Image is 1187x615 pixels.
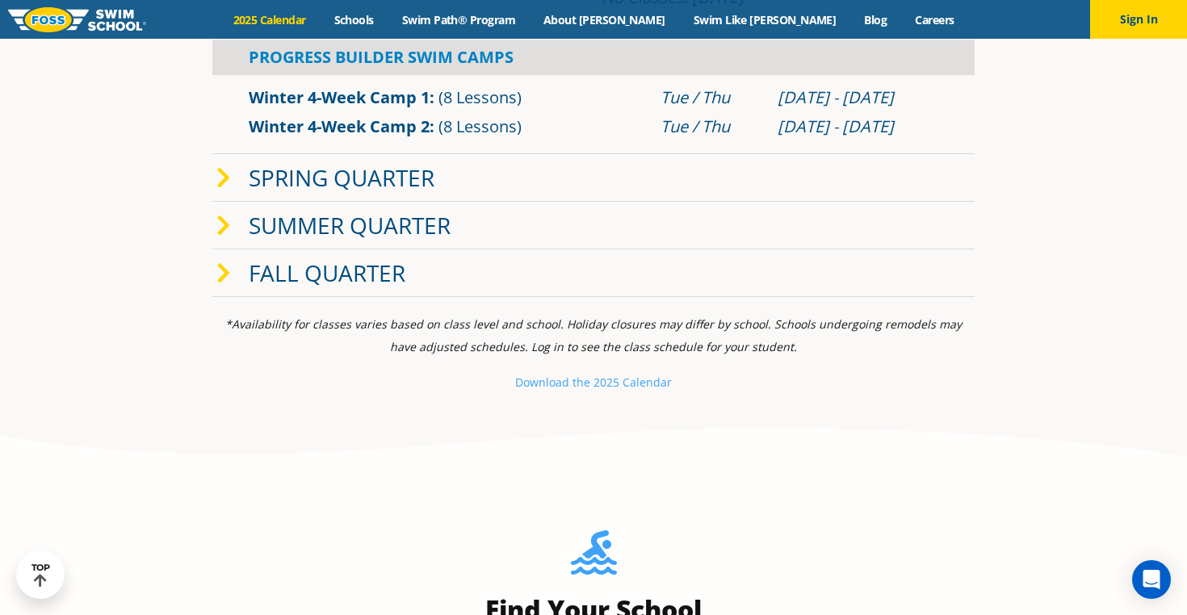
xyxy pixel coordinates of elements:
div: Open Intercom Messenger [1132,560,1171,599]
a: Summer Quarter [249,210,451,241]
img: Foss-Location-Swimming-Pool-Person.svg [571,530,617,585]
a: Winter 4-Week Camp 1 [249,86,430,108]
a: Schools [320,12,388,27]
i: *Availability for classes varies based on class level and school. Holiday closures may differ by ... [225,316,962,354]
img: FOSS Swim School Logo [8,7,146,32]
div: [DATE] - [DATE] [778,115,938,138]
a: Swim Like [PERSON_NAME] [679,12,850,27]
span: (8 Lessons) [438,86,522,108]
a: Winter 4-Week Camp 2 [249,115,430,137]
a: Spring Quarter [249,162,434,193]
a: About [PERSON_NAME] [530,12,680,27]
div: TOP [31,563,50,588]
a: Blog [850,12,901,27]
a: Fall Quarter [249,257,405,288]
div: Tue / Thu [661,115,762,138]
span: (8 Lessons) [438,115,522,137]
a: Swim Path® Program [388,12,529,27]
small: e 2025 Calendar [584,374,672,390]
a: Careers [901,12,968,27]
div: Tue / Thu [661,86,762,109]
small: Download th [515,374,584,390]
a: Download the 2025 Calendar [515,374,672,390]
div: [DATE] - [DATE] [778,86,938,109]
div: Progress Builder Swim Camps [212,40,975,75]
a: 2025 Calendar [219,12,320,27]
